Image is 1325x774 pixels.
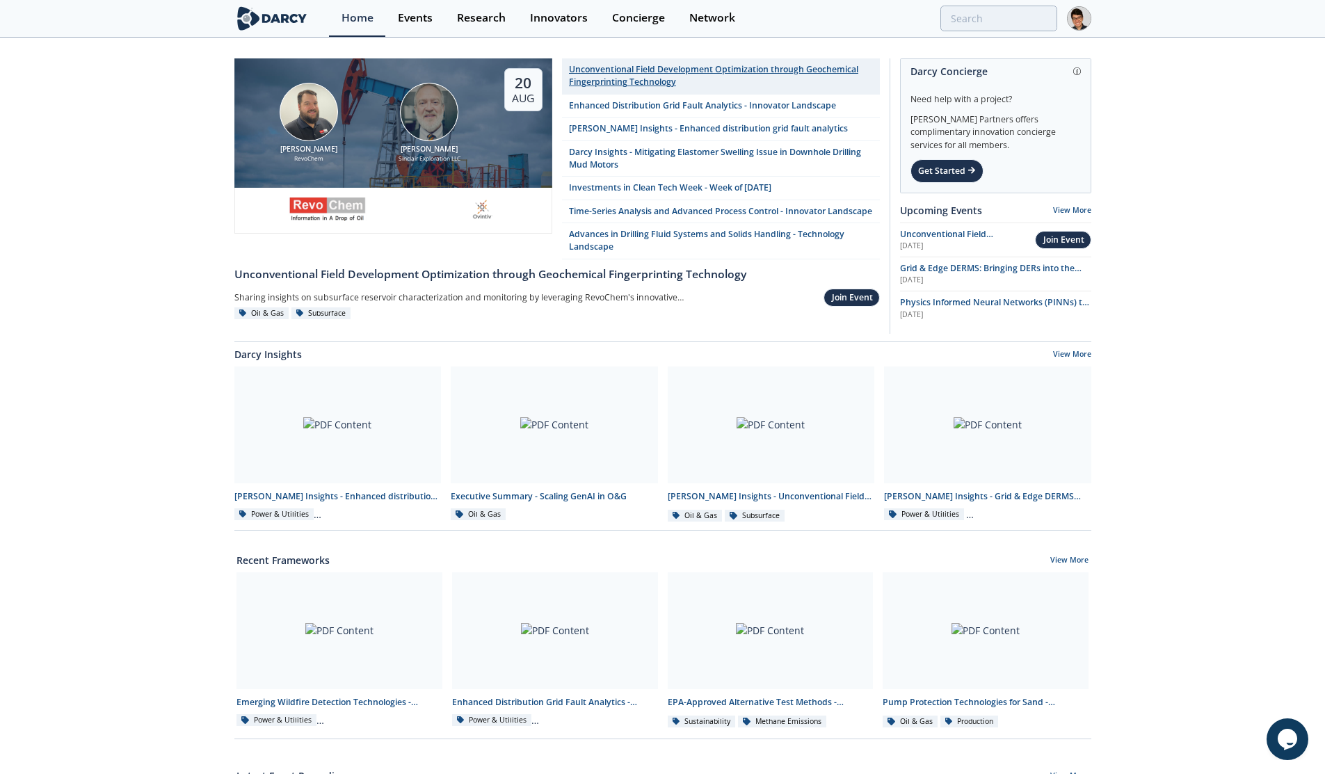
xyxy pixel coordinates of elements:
[400,83,458,141] img: John Sinclair
[232,572,447,729] a: PDF Content Emerging Wildfire Detection Technologies - Technology Landscape Power & Utilities
[900,296,1089,321] span: Physics Informed Neural Networks (PINNs) to Accelerate Subsurface Scenario Analysis
[824,289,879,307] button: Join Event
[562,223,880,259] a: Advances in Drilling Fluid Systems and Solids Handling - Technology Landscape
[230,366,447,523] a: PDF Content [PERSON_NAME] Insights - Enhanced distribution grid fault analytics Power & Utilities
[900,275,1091,286] div: [DATE]
[900,241,1036,252] div: [DATE]
[668,716,736,728] div: Sustainability
[1043,234,1084,246] div: Join Event
[900,228,1036,252] a: Unconventional Field Development Optimization through Geochemical Fingerprinting Technology [DATE]
[738,716,826,728] div: Methane Emissions
[569,63,872,89] div: Unconventional Field Development Optimization through Geochemical Fingerprinting Technology
[879,366,1096,523] a: PDF Content [PERSON_NAME] Insights - Grid & Edge DERMS Integration Power & Utilities
[530,13,588,24] div: Innovators
[689,13,735,24] div: Network
[878,572,1093,729] a: PDF Content Pump Protection Technologies for Sand - Innovator Shortlist Oil & Gas Production
[1035,231,1091,250] button: Join Event
[1053,205,1091,215] a: View More
[940,6,1057,31] input: Advanced Search
[612,13,665,24] div: Concierge
[832,291,873,304] div: Join Event
[234,347,302,362] a: Darcy Insights
[468,195,497,224] img: ovintiv.com.png
[562,118,880,140] a: [PERSON_NAME] Insights - Enhanced distribution grid fault analytics
[668,510,723,522] div: Oil & Gas
[910,83,1081,106] div: Need help with a project?
[234,6,310,31] img: logo-wide.svg
[234,259,880,283] a: Unconventional Field Development Optimization through Geochemical Fingerprinting Technology
[562,95,880,118] a: Enhanced Distribution Grid Fault Analytics - Innovator Landscape
[900,309,1091,321] div: [DATE]
[884,508,964,521] div: Power & Utilities
[562,177,880,200] a: Investments in Clean Tech Week - Week of [DATE]
[234,307,289,320] div: Oil & Gas
[562,141,880,177] a: Darcy Insights - Mitigating Elastomer Swelling Issue in Downhole Drilling Mud Motors
[910,106,1081,152] div: [PERSON_NAME] Partners offers complimentary innovation concierge services for all members.
[725,510,785,522] div: Subsurface
[447,572,663,729] a: PDF Content Enhanced Distribution Grid Fault Analytics - Innovator Landscape Power & Utilities
[451,490,658,503] div: Executive Summary - Scaling GenAI in O&G
[910,159,983,183] div: Get Started
[900,228,1011,278] span: Unconventional Field Development Optimization through Geochemical Fingerprinting Technology
[562,200,880,223] a: Time-Series Analysis and Advanced Process Control - Innovator Landscape
[1067,6,1091,31] img: Profile
[1267,718,1311,760] iframe: chat widget
[289,195,367,224] img: revochem.com.png
[234,288,702,307] div: Sharing insights on subsurface reservoir characterization and monitoring by leveraging RevoChem's...
[342,13,374,24] div: Home
[236,714,316,727] div: Power & Utilities
[452,714,532,727] div: Power & Utilities
[451,508,506,521] div: Oil & Gas
[668,490,875,503] div: [PERSON_NAME] Insights - Unconventional Field Development Optimization through Geochemical Finger...
[900,262,1082,287] span: Grid & Edge DERMS: Bringing DERs into the Control Room
[254,144,364,155] div: [PERSON_NAME]
[398,13,433,24] div: Events
[663,572,878,729] a: PDF Content EPA-Approved Alternative Test Methods - Innovator Comparison Sustainability Methane E...
[910,59,1081,83] div: Darcy Concierge
[291,307,351,320] div: Subsurface
[446,366,663,523] a: PDF Content Executive Summary - Scaling GenAI in O&G Oil & Gas
[883,696,1089,709] div: Pump Protection Technologies for Sand - Innovator Shortlist
[236,553,330,567] a: Recent Frameworks
[883,716,938,728] div: Oil & Gas
[1050,555,1089,567] a: View More
[1073,67,1081,75] img: information.svg
[234,58,552,259] a: Bob Aylsworth [PERSON_NAME] RevoChem John Sinclair [PERSON_NAME] Sinclair Exploration LLC 20 Aug
[900,262,1091,286] a: Grid & Edge DERMS: Bringing DERs into the Control Room [DATE]
[374,144,485,155] div: [PERSON_NAME]
[452,696,658,709] div: Enhanced Distribution Grid Fault Analytics - Innovator Landscape
[668,696,874,709] div: EPA-Approved Alternative Test Methods - Innovator Comparison
[1053,349,1091,362] a: View More
[562,58,880,95] a: Unconventional Field Development Optimization through Geochemical Fingerprinting Technology
[900,296,1091,320] a: Physics Informed Neural Networks (PINNs) to Accelerate Subsurface Scenario Analysis [DATE]
[234,508,314,521] div: Power & Utilities
[940,716,999,728] div: Production
[884,490,1091,503] div: [PERSON_NAME] Insights - Grid & Edge DERMS Integration
[512,92,534,106] div: Aug
[254,154,364,163] div: RevoChem
[457,13,506,24] div: Research
[280,83,338,141] img: Bob Aylsworth
[234,490,442,503] div: [PERSON_NAME] Insights - Enhanced distribution grid fault analytics
[900,203,982,218] a: Upcoming Events
[374,154,485,163] div: Sinclair Exploration LLC
[234,266,880,283] div: Unconventional Field Development Optimization through Geochemical Fingerprinting Technology
[512,74,534,92] div: 20
[236,696,442,709] div: Emerging Wildfire Detection Technologies - Technology Landscape
[663,366,880,523] a: PDF Content [PERSON_NAME] Insights - Unconventional Field Development Optimization through Geoche...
